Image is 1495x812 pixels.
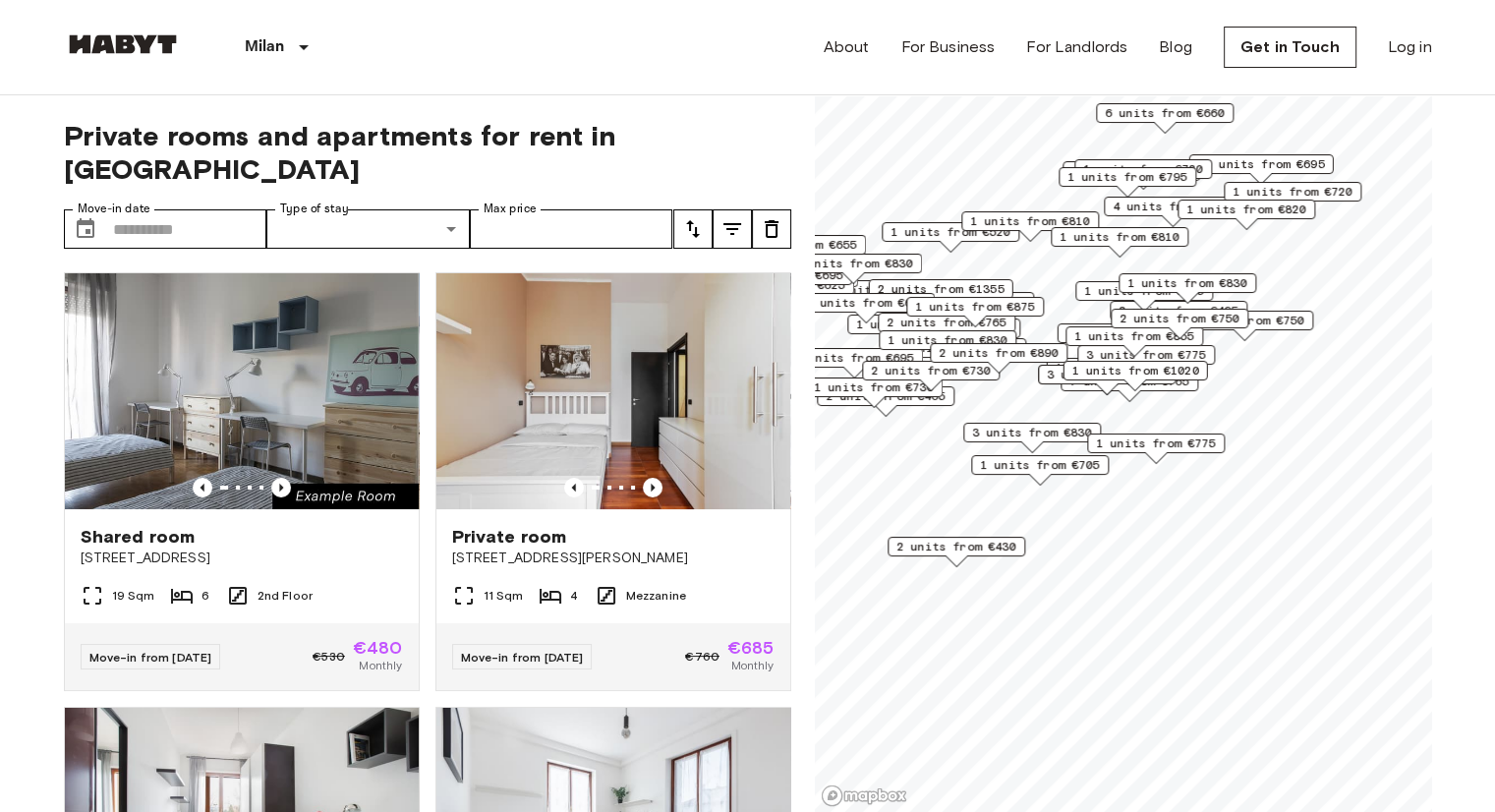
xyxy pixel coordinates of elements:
[971,455,1109,486] div: Map marker
[891,223,1010,241] span: 1 units from €520
[359,657,402,674] span: Monthly
[245,35,285,59] p: Milan
[1075,281,1213,312] div: Map marker
[826,387,946,405] span: 2 units from €465
[1038,365,1176,395] div: Map marker
[1051,227,1188,258] div: Map marker
[821,784,907,807] a: Mapbox logo
[452,525,567,549] span: Private room
[1186,201,1306,218] span: 1 units from €820
[900,35,995,59] a: For Business
[1063,361,1207,391] div: Map marker
[752,209,791,249] button: tune
[1077,345,1215,376] div: Map marker
[972,424,1092,441] span: 3 units from €830
[1127,274,1247,292] span: 1 units from €830
[64,34,182,54] img: Habyt
[713,209,752,249] button: tune
[685,648,719,666] span: €760
[888,537,1025,567] div: Map marker
[1086,346,1206,364] span: 3 units from €775
[797,293,935,323] div: Map marker
[1084,282,1204,300] span: 1 units from €785
[871,362,991,379] span: 2 units from €730
[1071,162,1191,180] span: 1 units from €720
[862,361,1000,391] div: Map marker
[461,650,584,665] span: Move-in from [DATE]
[961,211,1099,242] div: Map marker
[81,525,196,549] span: Shared room
[1063,161,1200,192] div: Map marker
[89,650,212,665] span: Move-in from [DATE]
[737,236,857,254] span: 1 units from €655
[570,587,578,605] span: 4
[963,423,1101,453] div: Map marker
[643,478,662,497] button: Previous image
[1087,434,1225,464] div: Map marker
[673,209,713,249] button: tune
[856,316,976,333] span: 1 units from €670
[1188,154,1333,185] div: Map marker
[271,478,291,497] button: Previous image
[877,280,1004,298] span: 2 units from €1355
[436,273,790,509] img: Marketing picture of unit IT-14-045-001-03H
[883,319,1020,349] div: Map marker
[824,35,870,59] a: About
[889,338,1026,369] div: Map marker
[65,273,419,509] img: Marketing picture of unit IT-14-029-003-04H
[817,386,954,417] div: Map marker
[784,254,922,284] div: Map marker
[452,549,775,568] span: [STREET_ADDRESS][PERSON_NAME]
[1067,168,1187,186] span: 1 units from €795
[1104,197,1241,227] div: Map marker
[1120,310,1239,327] span: 2 units from €750
[1096,103,1234,134] div: Map marker
[939,344,1059,362] span: 2 units from €890
[1096,435,1216,452] span: 1 units from €775
[1178,200,1315,230] div: Map marker
[806,294,926,312] span: 1 units from €685
[879,330,1016,361] div: Map marker
[1060,228,1179,246] span: 1 units from €810
[1074,159,1212,190] div: Map marker
[1113,198,1233,215] span: 4 units from €735
[728,235,866,265] div: Map marker
[64,119,791,186] span: Private rooms and apartments for rent in [GEOGRAPHIC_DATA]
[1159,35,1192,59] a: Blog
[1388,35,1432,59] a: Log in
[1233,183,1352,201] span: 1 units from €720
[847,315,985,345] div: Map marker
[353,639,403,657] span: €480
[564,478,584,497] button: Previous image
[905,293,1025,311] span: 2 units from €810
[868,279,1012,310] div: Map marker
[794,349,914,367] span: 1 units from €695
[112,587,155,605] span: 19 Sqm
[906,297,1044,327] div: Map marker
[1059,167,1196,198] div: Map marker
[78,201,150,217] label: Move-in date
[896,292,1034,322] div: Map marker
[793,255,913,272] span: 2 units from €830
[626,587,686,605] span: Mezzanine
[1197,155,1324,173] span: 10 units from €695
[1110,301,1247,331] div: Map marker
[1065,324,1192,342] span: 3 units from €1235
[484,587,524,605] span: 11 Sqm
[313,648,345,666] span: €530
[1065,326,1203,357] div: Map marker
[930,343,1067,374] div: Map marker
[1224,27,1356,68] a: Get in Touch
[1057,323,1201,354] div: Map marker
[888,331,1007,349] span: 1 units from €830
[1176,311,1313,341] div: Map marker
[280,201,349,217] label: Type of stay
[980,456,1100,474] span: 1 units from €705
[785,348,923,378] div: Map marker
[201,587,209,605] span: 6
[887,314,1006,331] span: 2 units from €765
[915,298,1035,316] span: 1 units from €875
[896,538,1016,555] span: 2 units from €430
[1105,104,1225,122] span: 6 units from €660
[727,639,775,657] span: €685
